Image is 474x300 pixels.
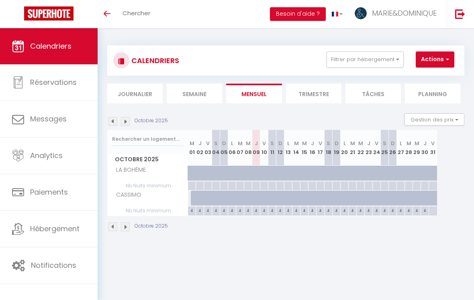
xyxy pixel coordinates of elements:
div: 4 [300,206,308,214]
span: Réservations [30,77,77,87]
th: 04 [212,130,220,166]
abbr: M [350,140,355,147]
abbr: D [278,140,282,147]
div: 4 [244,206,252,214]
th: 25 [381,130,389,166]
abbr: D [391,140,395,147]
h3: CALENDRIERS [129,51,179,70]
div: 4 [389,206,396,214]
abbr: V [375,140,378,147]
span: Analytics [30,150,63,160]
span: Calendriers [30,41,72,51]
abbr: V [262,140,266,147]
span: Chercher [123,9,150,17]
span: MARIE&DOMINIQUE [372,8,437,18]
th: 11 [268,130,276,166]
abbr: M [415,140,419,147]
li: Mensuel [226,84,282,103]
th: 28 [405,130,413,166]
div: 4 [397,206,405,214]
div: 4 [317,206,324,214]
th: 24 [373,130,381,166]
div: 4 [204,206,212,214]
span: CASSIMO [109,191,143,199]
div: 4 [349,206,356,214]
th: 31 [429,130,437,166]
li: Semaine [167,84,222,103]
th: 03 [204,130,212,166]
th: 17 [317,130,325,166]
li: Trimestre [286,84,341,103]
div: 4 [220,206,228,214]
th: 23 [365,130,373,166]
abbr: J [311,140,314,147]
button: Actions [416,51,454,68]
img: Super Booking [24,6,74,21]
div: 4 [252,206,260,214]
th: 22 [357,130,365,166]
abbr: L [400,140,402,147]
div: 4 [325,206,332,214]
div: 4 [381,206,388,214]
th: 21 [349,130,357,166]
th: 18 [325,130,333,166]
div: 4 [292,206,300,214]
abbr: J [198,140,202,147]
button: Filtrer par hébergement [327,51,404,68]
img: logout [455,9,465,19]
abbr: S [270,140,274,147]
abbr: M [190,140,194,147]
abbr: V [431,140,435,147]
th: 07 [236,130,244,166]
span: Paiements [30,187,68,197]
abbr: M [358,140,363,147]
th: 14 [292,130,300,166]
div: 4 [373,206,380,214]
abbr: M [407,140,411,147]
th: 02 [196,130,204,166]
div: 4 [236,206,244,214]
abbr: M [238,140,243,147]
img: ... [355,7,367,19]
div: 4 [413,206,421,214]
abbr: L [287,140,290,147]
abbr: J [423,140,427,147]
div: 4 [260,206,268,214]
input: Rechercher un logement... [112,132,183,146]
abbr: V [206,140,210,147]
span: Notifications [31,260,76,270]
abbr: L [231,140,233,147]
span: Nb Nuits minimum [108,206,188,215]
th: 19 [333,130,341,166]
th: 09 [252,130,260,166]
abbr: L [343,140,346,147]
abbr: D [335,140,339,147]
div: 4 [196,206,204,214]
th: 30 [421,130,429,166]
p: Octobre 2025 [135,117,168,125]
abbr: S [383,140,386,147]
th: 26 [389,130,397,166]
li: Tâches [345,84,401,103]
abbr: M [294,140,299,147]
div: 4 [228,206,236,214]
span: Hébergement [30,224,80,234]
th: 12 [276,130,284,166]
th: 06 [228,130,236,166]
span: Octobre 2025 [108,154,188,165]
th: 13 [284,130,292,166]
th: 01 [188,130,196,166]
div: 4 [333,206,340,214]
span: Nb Nuits minimum [108,181,188,190]
abbr: D [222,140,226,147]
th: 27 [397,130,405,166]
button: Besoin d'aide ? [270,7,326,21]
div: 4 [284,206,292,214]
p: Octobre 2025 [135,222,168,230]
div: 4 [365,206,372,214]
div: 4 [309,206,316,214]
div: 4 [405,206,413,214]
button: Gestion des prix [405,113,464,125]
li: Journalier [107,84,163,103]
div: 4 [276,206,284,214]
